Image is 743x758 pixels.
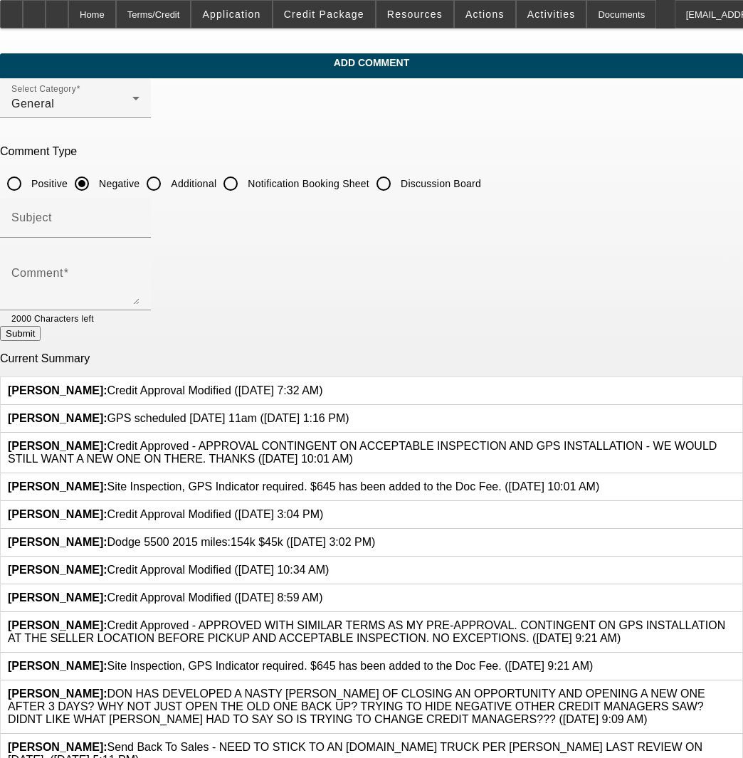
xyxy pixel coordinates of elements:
[11,98,54,110] span: General
[168,177,216,191] label: Additional
[273,1,375,28] button: Credit Package
[11,211,52,223] mat-label: Subject
[11,85,76,94] mat-label: Select Category
[245,177,369,191] label: Notification Booking Sheet
[8,619,725,644] span: Credit Approved - APPROVED WITH SIMILAR TERMS AS MY PRE-APPROVAL. CONTINGENT ON GPS INSTALLATION ...
[8,688,705,725] span: DON HAS DEVELOPED A NASTY [PERSON_NAME] OF CLOSING AN OPPORTUNITY AND OPENING A NEW ONE AFTER 3 D...
[465,9,505,20] span: Actions
[527,9,576,20] span: Activities
[8,440,717,465] span: Credit Approved - APPROVAL CONTINGENT ON ACCEPTABLE INSPECTION AND GPS INSTALLATION - WE WOULD ST...
[8,564,107,576] b: [PERSON_NAME]:
[8,440,107,452] b: [PERSON_NAME]:
[387,9,443,20] span: Resources
[8,412,107,424] b: [PERSON_NAME]:
[376,1,453,28] button: Resources
[11,267,63,279] mat-label: Comment
[8,660,593,672] span: Site Inspection, GPS Indicator required. $645 has been added to the Doc Fee. ([DATE] 9:21 AM)
[191,1,271,28] button: Application
[8,660,107,672] b: [PERSON_NAME]:
[517,1,586,28] button: Activities
[455,1,515,28] button: Actions
[8,591,323,604] span: Credit Approval Modified ([DATE] 8:59 AM)
[8,412,349,424] span: GPS scheduled [DATE] 11am ([DATE] 1:16 PM)
[11,57,732,68] span: Add Comment
[11,310,94,326] mat-hint: 2000 Characters left
[8,508,323,520] span: Credit Approval Modified ([DATE] 3:04 PM)
[8,508,107,520] b: [PERSON_NAME]:
[8,384,323,396] span: Credit Approval Modified ([DATE] 7:32 AM)
[8,591,107,604] b: [PERSON_NAME]:
[202,9,260,20] span: Application
[8,536,107,548] b: [PERSON_NAME]:
[8,619,107,631] b: [PERSON_NAME]:
[8,384,107,396] b: [PERSON_NAME]:
[28,177,68,191] label: Positive
[8,480,107,493] b: [PERSON_NAME]:
[8,564,329,576] span: Credit Approval Modified ([DATE] 10:34 AM)
[96,177,139,191] label: Negative
[8,688,107,700] b: [PERSON_NAME]:
[8,536,375,548] span: Dodge 5500 2015 miles:154k $45k ([DATE] 3:02 PM)
[8,741,107,753] b: [PERSON_NAME]:
[8,480,599,493] span: Site Inspection, GPS Indicator required. $645 has been added to the Doc Fee. ([DATE] 10:01 AM)
[398,177,481,191] label: Discussion Board
[284,9,364,20] span: Credit Package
